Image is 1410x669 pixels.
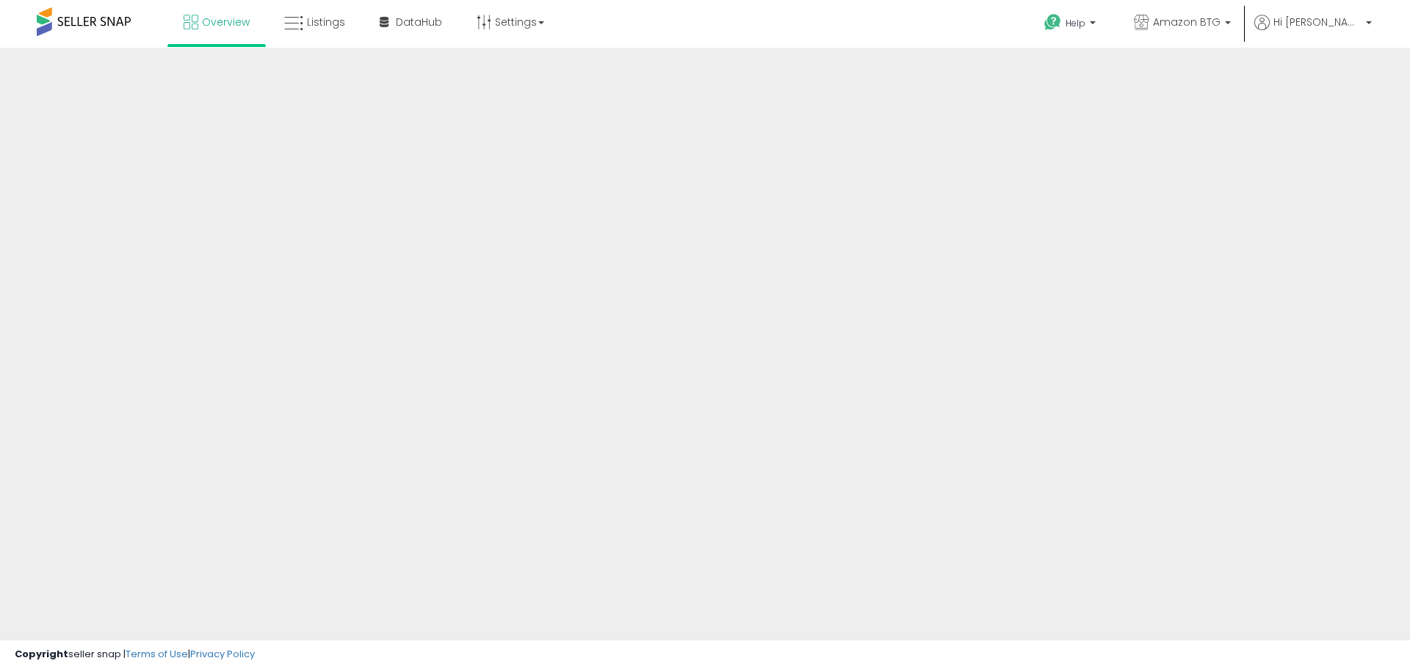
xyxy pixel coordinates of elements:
a: Help [1033,2,1110,48]
span: DataHub [396,15,442,29]
div: seller snap | | [15,648,255,662]
strong: Copyright [15,647,68,661]
span: Listings [307,15,345,29]
a: Hi [PERSON_NAME] [1254,15,1372,48]
span: Hi [PERSON_NAME] [1273,15,1362,29]
span: Overview [202,15,250,29]
a: Privacy Policy [190,647,255,661]
span: Amazon BTG [1153,15,1221,29]
span: Help [1066,17,1085,29]
a: Terms of Use [126,647,188,661]
i: Get Help [1044,13,1062,32]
